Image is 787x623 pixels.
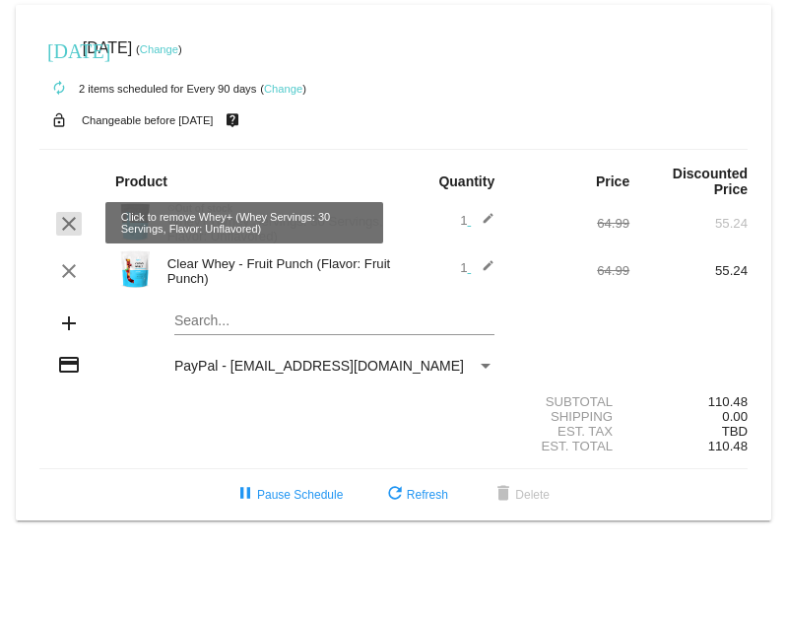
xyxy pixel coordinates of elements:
[233,488,343,502] span: Pause Schedule
[476,477,565,513] button: Delete
[174,313,494,329] input: Search...
[260,83,306,95] small: ( )
[629,394,748,409] div: 110.48
[158,256,394,286] div: Clear Whey - Fruit Punch (Flavor: Fruit Punch)
[511,424,629,439] div: Est. Tax
[47,77,71,101] mat-icon: autorenew
[511,263,629,278] div: 64.99
[673,166,748,197] strong: Discounted Price
[511,394,629,409] div: Subtotal
[158,203,394,214] div: Out of stock
[264,83,302,95] a: Change
[471,259,494,283] mat-icon: edit
[218,477,359,513] button: Pause Schedule
[383,483,407,507] mat-icon: refresh
[722,424,748,439] span: TBD
[221,107,244,133] mat-icon: live_help
[158,214,394,243] div: Whey+ (Whey Servings: 30 Servings, Flavor: Unflavored)
[167,204,175,212] mat-icon: not_interested
[140,43,178,55] a: Change
[460,260,494,275] span: 1
[233,483,257,507] mat-icon: pause
[629,263,748,278] div: 55.24
[174,358,494,374] mat-select: Payment Method
[492,483,515,507] mat-icon: delete
[57,259,81,283] mat-icon: clear
[471,212,494,236] mat-icon: edit
[57,212,81,236] mat-icon: clear
[47,107,71,133] mat-icon: lock_open
[511,439,629,453] div: Est. Total
[629,216,748,231] div: 55.24
[511,409,629,424] div: Shipping
[708,439,748,453] span: 110.48
[57,353,81,377] mat-icon: credit_card
[492,488,550,502] span: Delete
[47,37,71,61] mat-icon: [DATE]
[136,43,182,55] small: ( )
[460,213,494,228] span: 1
[438,173,494,189] strong: Quantity
[367,477,464,513] button: Refresh
[57,311,81,335] mat-icon: add
[722,409,748,424] span: 0.00
[115,202,155,242] img: Image-1-Carousel-Whey-2lb-Unflavored-no-badge-Transp.png
[511,216,629,231] div: 64.99
[82,114,214,126] small: Changeable before [DATE]
[39,83,256,95] small: 2 items scheduled for Every 90 days
[115,173,167,189] strong: Product
[383,488,448,502] span: Refresh
[596,173,629,189] strong: Price
[174,358,464,374] span: PayPal - [EMAIL_ADDRESS][DOMAIN_NAME]
[115,249,155,289] img: Image-1-Carousel-Clear-Whey-Fruit-Punch.png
